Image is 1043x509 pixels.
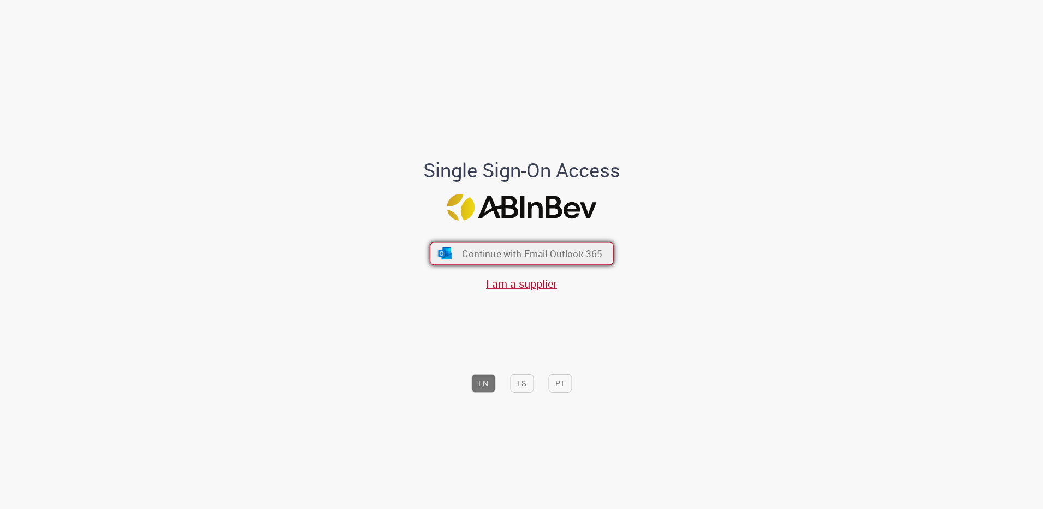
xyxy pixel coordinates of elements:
[447,194,596,221] img: Logo ABInBev
[370,159,673,181] h1: Single Sign-On Access
[471,374,495,393] button: EN
[548,374,572,393] button: PT
[486,276,557,291] a: I am a supplier
[430,242,614,265] button: ícone Azure/Microsoft 360 Continue with Email Outlook 365
[437,247,453,259] img: ícone Azure/Microsoft 360
[510,374,534,393] button: ES
[462,247,602,260] span: Continue with Email Outlook 365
